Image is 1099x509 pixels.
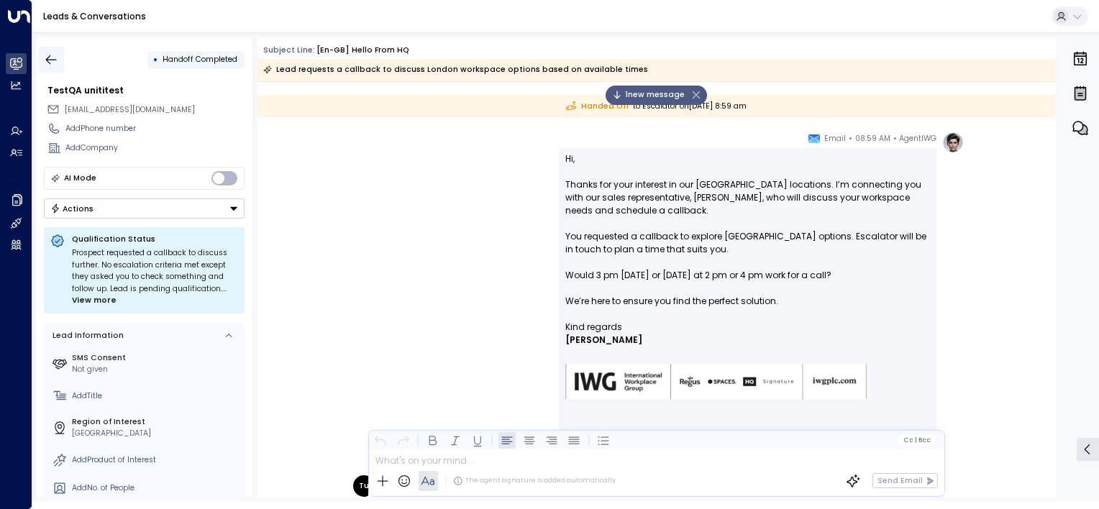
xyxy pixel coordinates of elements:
div: Not given [72,364,240,375]
div: Lead requests a callback to discuss London workspace options based on available times [263,63,648,77]
div: • [153,50,158,69]
span: [PERSON_NAME] [565,334,642,347]
div: [en-GB] Hello from HQ [316,45,409,56]
div: AI Mode [64,171,96,185]
span: Handed Off [566,101,629,112]
span: Handoff Completed [163,54,237,65]
img: AIorK4zU2Kz5WUNqa9ifSKC9jFH1hjwenjvh85X70KBOPduETvkeZu4OqG8oPuqbwvp3xfXcMQJCRtwYb-SG [565,364,867,400]
span: testqa.unititest@yahoo.com [65,104,195,116]
span: [EMAIL_ADDRESS][DOMAIN_NAME] [65,104,195,115]
button: Actions [44,198,245,219]
div: 1new message [606,86,707,105]
div: TestQA unititest [47,84,245,97]
span: Email [824,132,846,146]
span: • [893,132,897,146]
button: Redo [394,431,411,449]
span: • [849,132,852,146]
span: AgentIWG [899,132,936,146]
span: 08:59 AM [855,132,890,146]
span: 1 new message [612,89,685,101]
div: Tu [353,475,375,497]
label: Region of Interest [72,416,240,428]
div: AddCompany [65,142,245,154]
a: Leads & Conversations [43,10,146,22]
button: Undo [372,431,389,449]
div: The agent signature is added automatically [453,476,616,486]
span: | [914,436,916,444]
span: Subject Line: [263,45,315,55]
div: Lead Information [49,330,124,341]
div: AddTitle [72,390,240,402]
div: Actions [50,203,94,214]
span: Cc Bcc [903,436,931,444]
div: AddNo. of People [72,482,240,494]
button: Cc|Bcc [899,435,935,445]
div: [GEOGRAPHIC_DATA] [72,428,240,439]
div: AddPhone number [65,123,245,134]
div: to Escalator on [DATE] 8:59 am [257,95,1056,117]
span: View more [72,295,117,307]
div: Prospect requested a callback to discuss further. No escalation criteria met except they asked yo... [72,247,238,307]
p: Hi, Thanks for your interest in our [GEOGRAPHIC_DATA] locations. I’m connecting you with our sale... [565,152,930,321]
div: Button group with a nested menu [44,198,245,219]
div: Signature [565,321,930,418]
div: AddProduct of Interest [72,454,240,466]
p: Qualification Status [72,234,238,244]
img: profile-logo.png [942,132,964,153]
span: Kind regards [565,321,622,334]
label: SMS Consent [72,352,240,364]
